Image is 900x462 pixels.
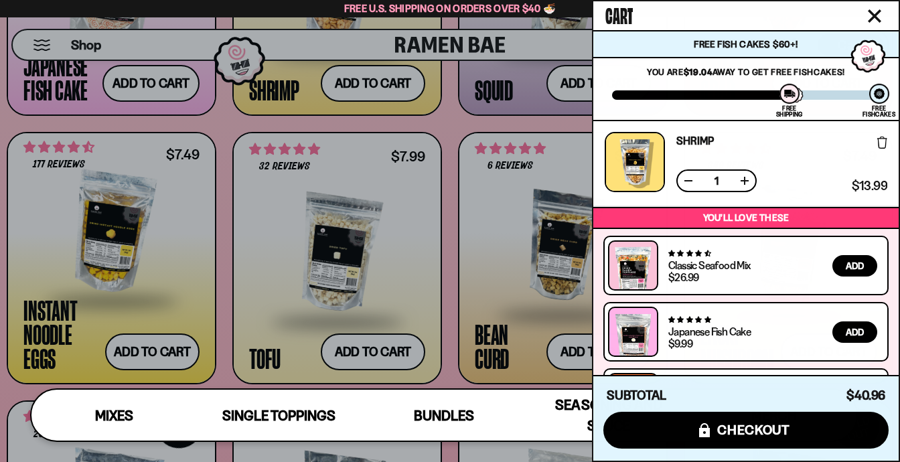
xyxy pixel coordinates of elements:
span: Seasoning and Sauce [555,396,662,434]
span: $40.96 [846,388,885,403]
button: Add [832,321,877,343]
span: Single Toppings [222,407,335,424]
div: Free Shipping [776,105,802,117]
span: Add [846,327,864,337]
span: 4.68 stars [668,249,710,258]
button: Add [832,255,877,277]
div: $26.99 [668,272,698,283]
button: checkout [603,412,889,449]
span: Bundles [414,407,474,424]
span: Mixes [95,407,133,424]
h4: Subtotal [607,389,666,402]
div: Free Fishcakes [862,105,895,117]
strong: $19.04 [684,66,712,77]
a: Single Toppings [196,390,361,441]
a: Seasoning and Sauce [526,390,691,441]
span: 1 [706,175,727,186]
a: Shrimp [676,135,715,146]
span: checkout [717,422,790,437]
span: Add [846,261,864,271]
span: Cart [605,1,633,27]
a: Bundles [362,390,526,441]
p: You are away to get Free Fishcakes! [612,66,880,77]
span: 4.77 stars [668,315,710,324]
span: Free Fish Cakes $60+! [694,38,798,50]
a: Japanese Fish Cake [668,325,751,338]
p: You’ll love these [597,212,895,224]
div: $9.99 [668,338,692,349]
span: Free U.S. Shipping on Orders over $40 🍜 [344,2,556,15]
a: Mixes [31,390,196,441]
button: Close cart [865,6,885,26]
a: Classic Seafood Mix [668,258,751,272]
span: $13.99 [852,180,887,192]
